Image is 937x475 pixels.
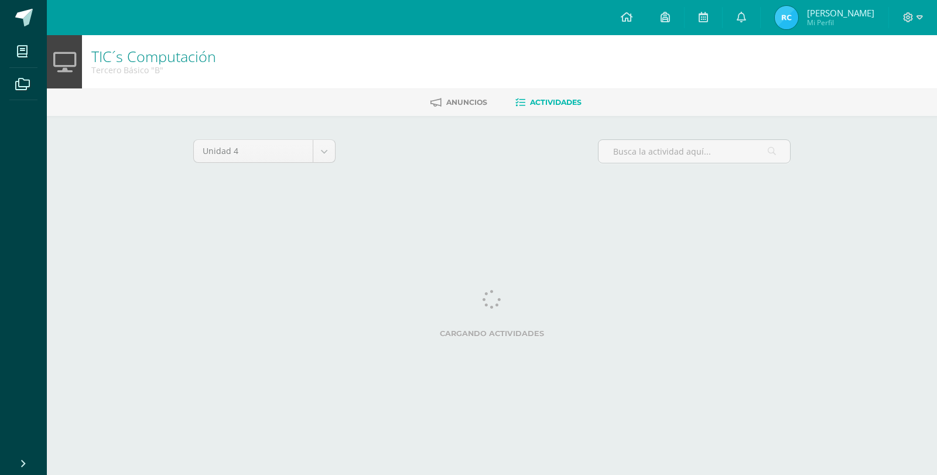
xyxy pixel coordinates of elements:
span: Unidad 4 [203,140,304,162]
span: Anuncios [446,98,487,107]
a: Anuncios [430,93,487,112]
img: b267056732fc5bd767e1306c90ee396b.png [775,6,798,29]
input: Busca la actividad aquí... [599,140,790,163]
span: [PERSON_NAME] [807,7,874,19]
label: Cargando actividades [193,329,791,338]
a: TIC´s Computación [91,46,216,66]
span: Actividades [530,98,582,107]
a: Unidad 4 [194,140,335,162]
span: Mi Perfil [807,18,874,28]
a: Actividades [515,93,582,112]
div: Tercero Básico 'B' [91,64,216,76]
h1: TIC´s Computación [91,48,216,64]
